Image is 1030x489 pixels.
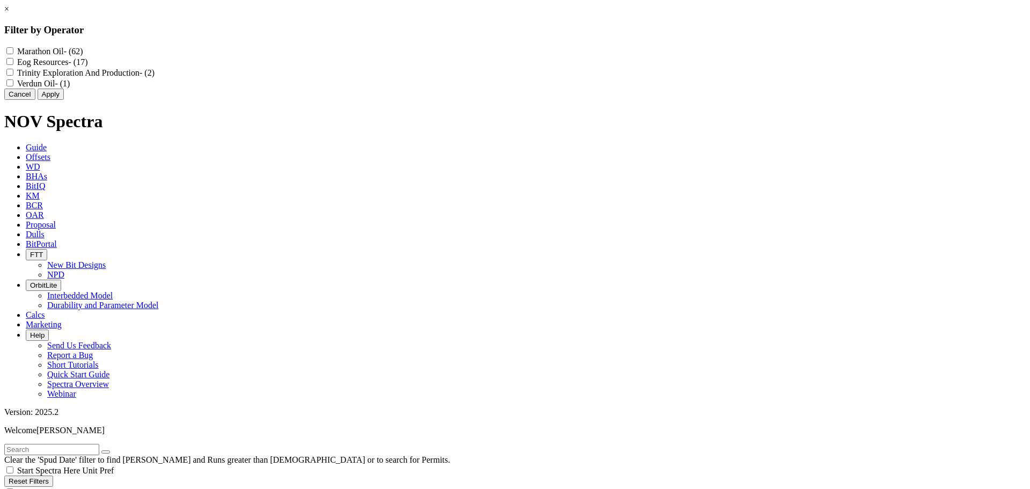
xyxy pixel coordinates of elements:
[26,220,56,229] span: Proposal
[47,260,106,269] a: New Bit Designs
[4,407,1026,417] div: Version: 2025.2
[26,201,43,210] span: BCR
[4,426,1026,435] p: Welcome
[26,172,47,181] span: BHAs
[26,191,40,200] span: KM
[47,301,159,310] a: Durability and Parameter Model
[4,24,1026,36] h3: Filter by Operator
[26,310,45,319] span: Calcs
[4,112,1026,132] h1: NOV Spectra
[4,455,450,464] span: Clear the 'Spud Date' filter to find [PERSON_NAME] and Runs greater than [DEMOGRAPHIC_DATA] or to...
[17,57,88,67] label: Eog Resources
[30,331,45,339] span: Help
[17,466,80,475] span: Start Spectra Here
[47,291,113,300] a: Interbedded Model
[47,389,76,398] a: Webinar
[26,181,45,191] span: BitIQ
[4,444,99,455] input: Search
[26,230,45,239] span: Dulls
[26,320,62,329] span: Marketing
[47,360,99,369] a: Short Tutorials
[26,239,57,249] span: BitPortal
[82,466,114,475] span: Unit Pref
[26,143,47,152] span: Guide
[4,476,53,487] button: Reset Filters
[4,4,9,13] a: ×
[64,47,83,56] span: - (62)
[36,426,105,435] span: [PERSON_NAME]
[17,79,70,88] label: Verdun Oil
[30,251,43,259] span: FTT
[47,341,111,350] a: Send Us Feedback
[55,79,70,88] span: - (1)
[47,379,109,389] a: Spectra Overview
[47,370,109,379] a: Quick Start Guide
[47,270,64,279] a: NPD
[139,68,154,77] span: - (2)
[26,152,50,162] span: Offsets
[30,281,57,289] span: OrbitLite
[17,68,154,77] label: Trinity Exploration And Production
[4,89,35,100] button: Cancel
[38,89,64,100] button: Apply
[26,162,40,171] span: WD
[17,47,83,56] label: Marathon Oil
[47,351,93,360] a: Report a Bug
[26,210,44,220] span: OAR
[69,57,88,67] span: - (17)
